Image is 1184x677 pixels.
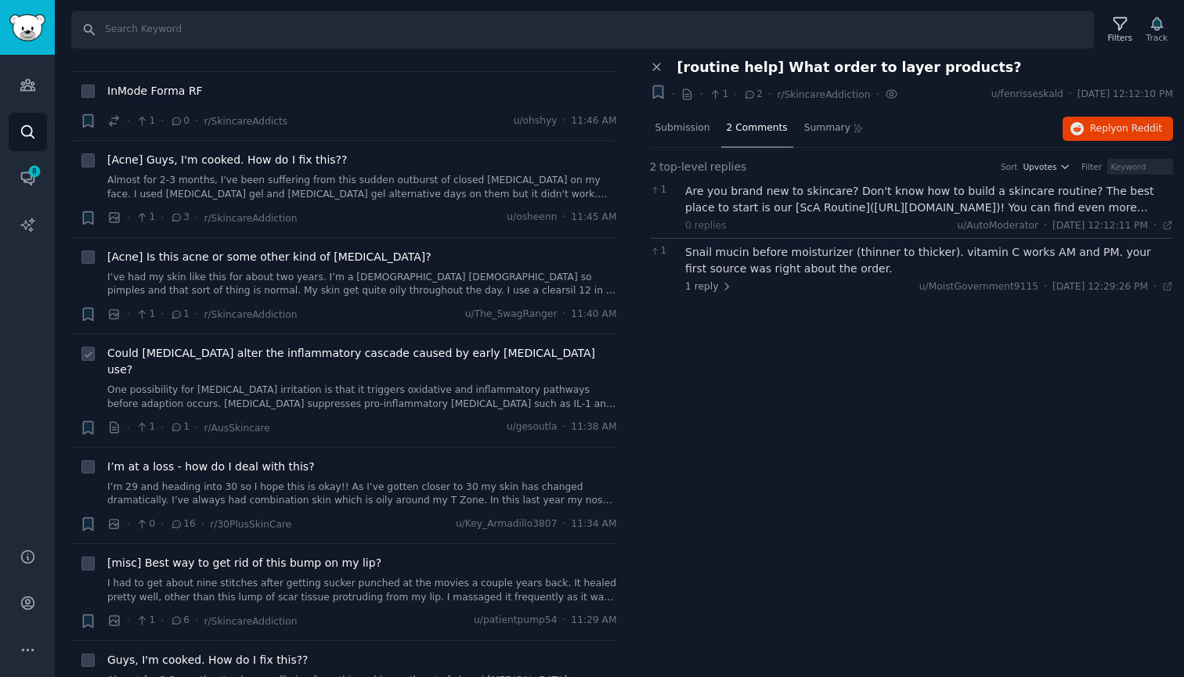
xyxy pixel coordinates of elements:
[768,86,771,103] span: ·
[571,308,616,322] span: 11:40 AM
[161,613,164,629] span: ·
[195,306,198,322] span: ·
[204,616,297,627] span: r/SkincareAddiction
[1153,219,1157,233] span: ·
[1044,280,1047,294] span: ·
[161,306,164,322] span: ·
[195,613,198,629] span: ·
[685,183,1173,216] div: Are you brand new to skincare? Don't know how to build a skincare routine? The best place to star...
[919,281,1038,292] span: u/MoistGovernment9115
[170,114,190,128] span: 0
[571,614,616,628] span: 11:29 AM
[161,420,164,436] span: ·
[957,220,1038,231] span: u/AutoModerator
[27,166,42,177] span: 8
[507,211,557,225] span: u/osheenn
[709,88,728,102] span: 1
[127,306,130,322] span: ·
[1153,280,1157,294] span: ·
[1063,117,1173,142] button: Replyon Reddit
[875,86,879,103] span: ·
[107,384,617,411] a: One possibility for [MEDICAL_DATA] irritation is that it triggers oxidative and inflammatory path...
[71,11,1094,49] input: Search Keyword
[571,211,616,225] span: 11:45 AM
[107,577,617,604] a: I had to get about nine stitches after getting sucker punched at the movies a couple years back. ...
[107,174,617,201] a: Almost for 2-3 months, I've been suffering from this sudden outburst of closed [MEDICAL_DATA] on ...
[107,652,309,668] span: Guys, I'm cooked. How do I fix this??
[659,159,707,175] span: top-level
[685,244,1173,277] div: Snail mucin before moisturizer (thinner to thicker). vitamin C works AM and PM. your first source...
[107,152,347,168] a: [Acne] Guys, I'm cooked. How do I fix this??
[1090,122,1162,136] span: Reply
[650,159,657,175] span: 2
[161,210,164,226] span: ·
[170,420,190,434] span: 1
[1069,88,1072,102] span: ·
[571,420,616,434] span: 11:38 AM
[170,614,190,628] span: 6
[127,613,130,629] span: ·
[107,249,431,265] a: [Acne] Is this acne or some other kind of [MEDICAL_DATA]?
[204,213,297,224] span: r/SkincareAddiction
[777,89,870,100] span: r/SkincareAddiction
[107,345,617,378] a: Could [MEDICAL_DATA] alter the inflammatory cascade caused by early [MEDICAL_DATA] use?
[127,113,130,129] span: ·
[1107,159,1173,175] input: Keyword
[204,423,269,434] span: r/AusSkincare
[107,271,617,298] a: I’ve had my skin like this for about two years. I’m a [DEMOGRAPHIC_DATA] [DEMOGRAPHIC_DATA] so pi...
[127,420,130,436] span: ·
[1078,88,1173,102] span: [DATE] 12:12:10 PM
[991,88,1063,102] span: u/fenrisseskald
[562,420,565,434] span: ·
[710,159,747,175] span: replies
[135,517,155,531] span: 0
[571,114,616,128] span: 11:46 AM
[727,121,788,135] span: 2 Comments
[127,210,130,226] span: ·
[135,308,155,322] span: 1
[135,114,155,128] span: 1
[743,88,763,102] span: 2
[107,481,617,508] a: I’m 29 and heading into 30 so I hope this is okay!! As I’ve gotten closer to 30 my skin has chang...
[650,183,677,197] span: 1
[804,121,850,135] span: Summary
[1117,123,1162,134] span: on Reddit
[1052,280,1148,294] span: [DATE] 12:29:26 PM
[1052,219,1148,233] span: [DATE] 12:12:11 PM
[514,114,558,128] span: u/ohshyy
[195,210,198,226] span: ·
[107,83,203,99] a: InMode Forma RF
[210,519,291,530] span: r/30PlusSkinCare
[456,517,558,531] span: u/Key_Armadillo3807
[562,114,565,128] span: ·
[170,211,190,225] span: 3
[107,555,381,571] a: [misc] Best way to get rid of this bump on my lip?
[170,517,196,531] span: 16
[1108,32,1132,43] div: Filters
[127,516,130,532] span: ·
[677,59,1022,76] span: [routine help] What order to layer products?
[135,420,155,434] span: 1
[1023,161,1056,172] span: Upvotes
[170,308,190,322] span: 1
[107,459,315,475] a: I’m at a loss - how do I deal with this?
[655,121,710,135] span: Submission
[161,113,164,129] span: ·
[195,420,198,436] span: ·
[1044,219,1047,233] span: ·
[562,308,565,322] span: ·
[562,211,565,225] span: ·
[135,614,155,628] span: 1
[562,614,565,628] span: ·
[571,517,616,531] span: 11:34 AM
[1081,161,1102,172] div: Filter
[465,308,558,322] span: u/The_SwagRanger
[204,116,287,127] span: r/SkincareAddicts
